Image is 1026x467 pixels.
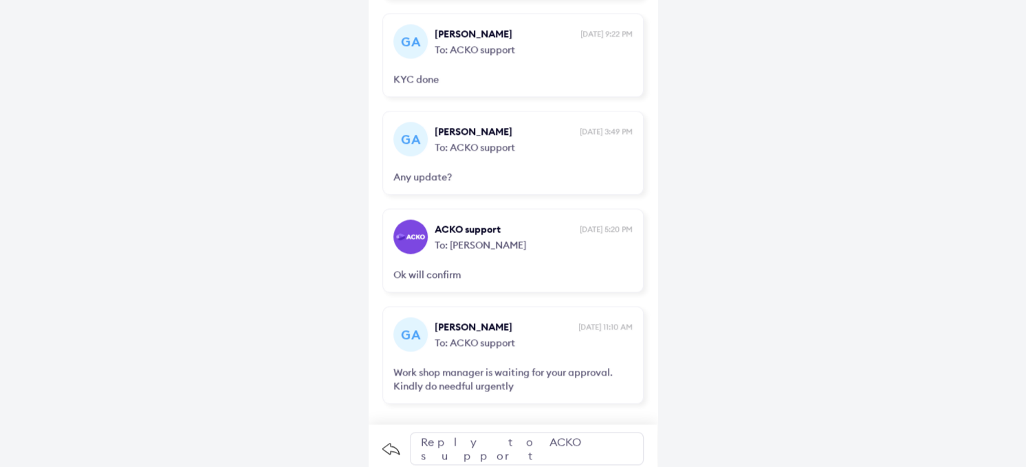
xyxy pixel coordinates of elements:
div: GA [393,24,428,58]
span: [PERSON_NAME] [435,124,576,138]
span: [PERSON_NAME] [435,320,575,334]
div: Any update? [393,170,633,184]
span: [DATE] 3:49 PM [580,126,633,137]
div: Work shop manager is waiting for your approval. Kindly do needful urgently [393,365,633,393]
span: ACKO support [435,222,576,236]
div: GA [393,122,428,156]
span: To: [PERSON_NAME] [435,236,633,252]
span: To: ACKO support [435,41,633,56]
div: GA [393,317,428,351]
span: To: ACKO support [435,138,633,154]
span: [DATE] 5:20 PM [580,224,633,235]
img: horizontal-gradient-white-text.png [396,233,425,240]
div: Reply to ACKO support [410,432,644,465]
div: KYC done [393,72,633,86]
span: [DATE] 9:22 PM [580,28,633,39]
div: Ok will confirm [393,268,633,281]
span: [PERSON_NAME] [435,27,577,41]
span: [DATE] 11:10 AM [578,321,633,332]
span: To: ACKO support [435,334,633,349]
